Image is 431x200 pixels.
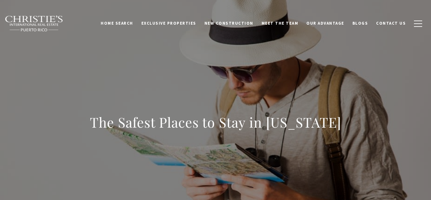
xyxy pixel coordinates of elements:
a: Exclusive Properties [137,17,200,29]
span: Exclusive Properties [141,21,196,26]
h1: The Safest Places to Stay in [US_STATE] [90,113,341,131]
a: Meet the Team [257,17,303,29]
span: New Construction [204,21,253,26]
a: New Construction [200,17,257,29]
span: Our Advantage [306,21,344,26]
a: Home Search [97,17,137,29]
img: Christie's International Real Estate black text logo [5,15,63,32]
a: Blogs [348,17,372,29]
a: Our Advantage [302,17,348,29]
span: Blogs [352,21,368,26]
span: Contact Us [376,21,406,26]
